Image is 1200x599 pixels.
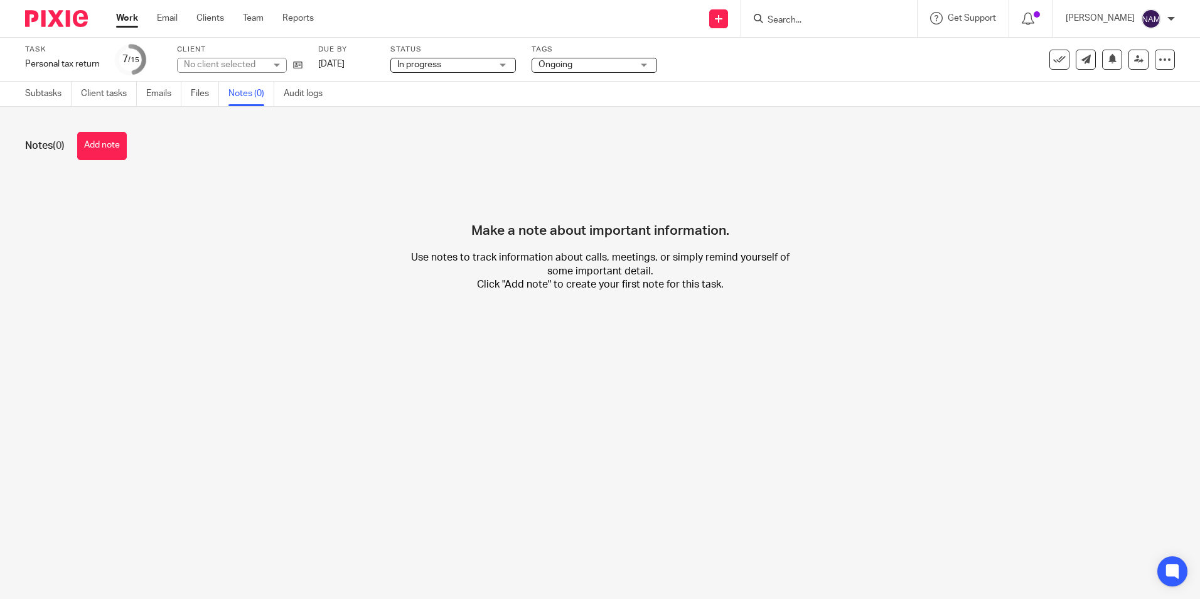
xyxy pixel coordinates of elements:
[25,139,65,153] h1: Notes
[397,60,441,69] span: In progress
[282,12,314,24] a: Reports
[766,15,879,26] input: Search
[538,60,572,69] span: Ongoing
[409,251,792,291] p: Use notes to track information about calls, meetings, or simply remind yourself of some important...
[53,141,65,151] span: (0)
[318,60,345,68] span: [DATE]
[1066,12,1135,24] p: [PERSON_NAME]
[116,12,138,24] a: Work
[25,58,100,70] div: Personal tax return
[284,82,332,106] a: Audit logs
[25,82,72,106] a: Subtasks
[243,12,264,24] a: Team
[25,10,88,27] img: Pixie
[122,52,139,67] div: 7
[177,45,303,55] label: Client
[77,132,127,160] button: Add note
[25,45,100,55] label: Task
[948,14,996,23] span: Get Support
[228,82,274,106] a: Notes (0)
[390,45,516,55] label: Status
[81,82,137,106] a: Client tasks
[146,82,181,106] a: Emails
[184,58,265,71] div: No client selected
[1141,9,1161,29] img: svg%3E
[532,45,657,55] label: Tags
[191,82,219,106] a: Files
[157,12,178,24] a: Email
[471,179,729,239] h4: Make a note about important information.
[196,12,224,24] a: Clients
[128,57,139,63] small: /15
[318,45,375,55] label: Due by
